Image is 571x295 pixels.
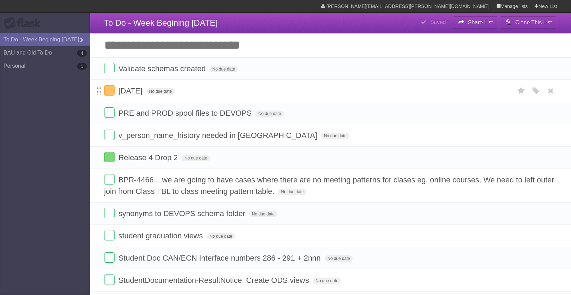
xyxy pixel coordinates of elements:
b: 4 [77,50,87,57]
b: Clone This List [515,19,552,25]
label: Done [104,208,115,218]
label: Done [104,174,115,185]
b: 5 [77,63,87,70]
b: Saved [430,19,446,25]
span: No due date [146,88,175,95]
span: synonyms to DEVOPS schema folder [118,209,247,218]
span: Release 4 Drop 2 [118,153,179,162]
span: v_person_name_history needed in [GEOGRAPHIC_DATA] [118,131,319,140]
button: Clone This List [500,16,557,29]
span: No due date [249,211,277,217]
span: No due date [210,66,238,72]
span: PRE and PROD spool files to DEVOPS [118,109,253,117]
span: Validate schemas created [118,64,208,73]
span: No due date [182,155,210,161]
label: Done [104,230,115,240]
label: Done [104,85,115,96]
span: StudentDocumentation-ResultNotice: Create ODS views [118,276,311,285]
span: No due date [325,255,353,262]
b: Share List [468,19,493,25]
label: Done [104,130,115,140]
label: Done [104,152,115,162]
span: No due date [255,110,284,117]
span: student graduation views [118,231,204,240]
label: Done [104,252,115,263]
span: No due date [321,133,349,139]
span: BPR-4466 ...we are going to have cases where there are no meeting patterns for clases eg. online ... [104,175,554,196]
span: No due date [313,278,341,284]
span: To Do - Week Begining [DATE] [104,18,218,27]
span: [DATE] [118,87,144,95]
span: No due date [207,233,235,239]
span: No due date [278,189,306,195]
div: Flask [3,17,45,30]
label: Done [104,274,115,285]
button: Share List [453,16,498,29]
span: Student Doc CAN/ECN Interface numbers 286 - 291 + 2nnn [118,254,322,262]
label: Star task [515,85,528,97]
label: Done [104,107,115,118]
label: Done [104,63,115,73]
